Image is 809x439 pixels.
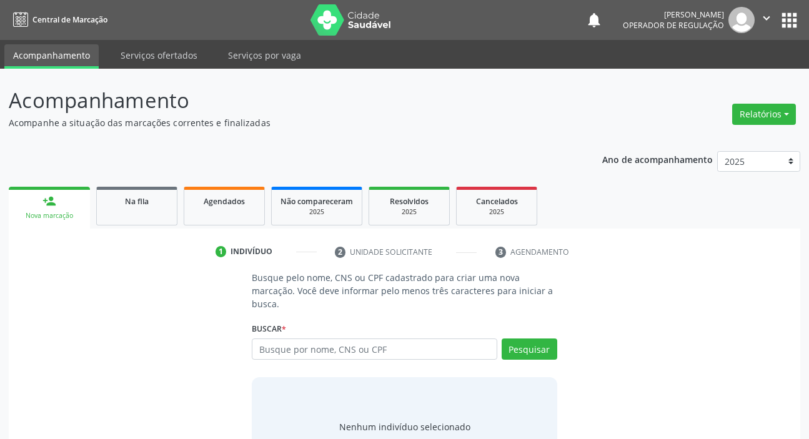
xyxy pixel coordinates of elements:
a: Serviços ofertados [112,44,206,66]
div: 2025 [280,207,353,217]
button: Pesquisar [502,338,557,360]
div: 2025 [465,207,528,217]
p: Acompanhe a situação das marcações correntes e finalizadas [9,116,563,129]
span: Operador de regulação [623,20,724,31]
p: Acompanhamento [9,85,563,116]
a: Central de Marcação [9,9,107,30]
div: 2025 [378,207,440,217]
button: notifications [585,11,603,29]
span: Na fila [125,196,149,207]
div: Indivíduo [231,246,272,257]
a: Serviços por vaga [219,44,310,66]
button: Relatórios [732,104,796,125]
p: Ano de acompanhamento [602,151,713,167]
div: Nenhum indivíduo selecionado [339,420,470,433]
label: Buscar [252,319,286,338]
button: apps [778,9,800,31]
button:  [755,7,778,33]
i:  [760,11,773,25]
span: Resolvidos [390,196,429,207]
div: 1 [216,246,227,257]
div: person_add [42,194,56,208]
span: Cancelados [476,196,518,207]
p: Busque pelo nome, CNS ou CPF cadastrado para criar uma nova marcação. Você deve informar pelo men... [252,271,557,310]
span: Agendados [204,196,245,207]
span: Não compareceram [280,196,353,207]
input: Busque por nome, CNS ou CPF [252,338,497,360]
div: [PERSON_NAME] [623,9,724,20]
span: Central de Marcação [32,14,107,25]
a: Acompanhamento [4,44,99,69]
img: img [728,7,755,33]
div: Nova marcação [17,211,81,220]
